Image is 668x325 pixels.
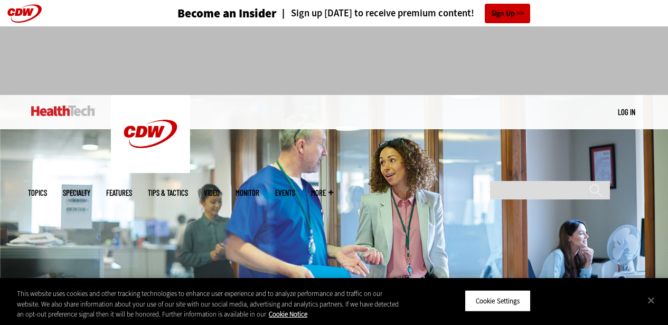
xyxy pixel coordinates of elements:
a: Features [106,189,132,197]
button: Cookie Settings [465,290,531,312]
a: Sign Up [485,4,530,23]
a: Log in [618,107,635,117]
span: More [311,189,333,197]
span: Specialty [63,189,90,197]
img: Home [111,95,190,173]
img: Home [31,106,95,116]
h3: Become an Insider [177,7,277,20]
a: More information about your privacy [269,310,307,319]
a: Events [275,189,295,197]
a: MonITor [236,189,259,197]
a: Become an Insider [138,7,277,20]
a: Sign up [DATE] to receive premium content! [277,8,474,18]
iframe: advertisement [142,37,526,84]
div: This website uses cookies and other tracking technologies to enhance user experience and to analy... [17,289,401,320]
a: Video [204,189,220,197]
span: Topics [28,189,47,197]
button: Close [639,289,663,312]
a: Tips & Tactics [148,189,188,197]
a: CDW [111,165,190,176]
div: User menu [618,107,635,118]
